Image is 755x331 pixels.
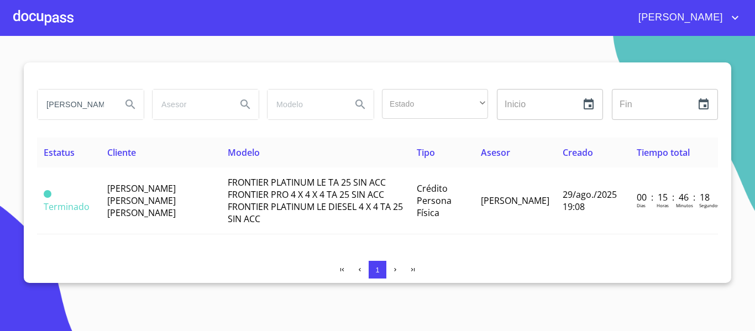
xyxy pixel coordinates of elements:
div: ​ [382,89,488,119]
input: search [38,90,113,119]
span: Tipo [417,146,435,159]
button: Search [347,91,374,118]
p: Segundos [699,202,720,208]
span: Terminado [44,190,51,198]
span: Modelo [228,146,260,159]
span: Crédito Persona Física [417,182,452,219]
button: Search [117,91,144,118]
span: [PERSON_NAME] [481,195,549,207]
p: Dias [637,202,646,208]
span: Estatus [44,146,75,159]
span: Terminado [44,201,90,213]
span: Cliente [107,146,136,159]
p: Horas [657,202,669,208]
button: 1 [369,261,386,279]
span: 1 [375,266,379,274]
button: Search [232,91,259,118]
p: 00 : 15 : 46 : 18 [637,191,711,203]
span: Creado [563,146,593,159]
input: search [268,90,343,119]
button: account of current user [630,9,742,27]
span: Asesor [481,146,510,159]
input: search [153,90,228,119]
span: FRONTIER PLATINUM LE TA 25 SIN ACC FRONTIER PRO 4 X 4 X 4 TA 25 SIN ACC FRONTIER PLATINUM LE DIES... [228,176,403,225]
span: [PERSON_NAME] [630,9,728,27]
span: 29/ago./2025 19:08 [563,188,617,213]
span: Tiempo total [637,146,690,159]
p: Minutos [676,202,693,208]
span: [PERSON_NAME] [PERSON_NAME] [PERSON_NAME] [107,182,176,219]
